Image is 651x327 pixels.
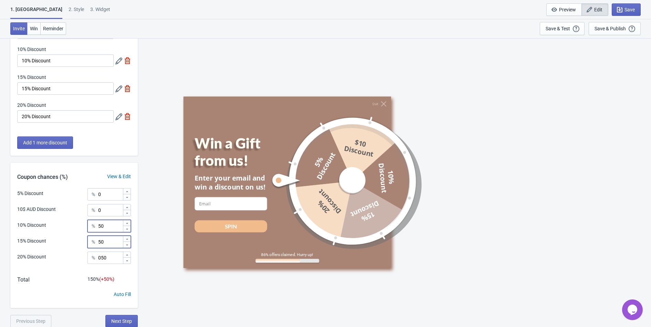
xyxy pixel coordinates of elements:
label: 15% Discount [17,74,46,81]
input: Chance [98,236,123,248]
div: Coupon chances (%) [10,173,75,181]
div: 86% offers claimed. Hurry up! [256,252,319,257]
input: Chance [98,188,123,201]
div: 10$ AUD Discount [17,206,56,213]
button: Reminder [40,22,66,35]
button: Preview [546,3,582,16]
button: Edit [581,3,608,16]
span: Add 1 more discount [23,140,67,145]
button: Save [612,3,641,16]
div: % [92,238,95,246]
div: 10% Discount [17,222,46,229]
span: 150 % [87,276,114,282]
div: SPIN [225,223,237,230]
input: Email [195,197,267,211]
div: Quit [372,102,378,106]
label: 10% Discount [17,46,46,53]
label: 20% Discount [17,102,46,109]
span: Save [624,7,635,12]
div: View & Edit [100,173,138,180]
span: Reminder [43,26,63,31]
input: Chance [98,204,123,216]
img: delete.svg [124,57,131,64]
button: Save & Publish [589,22,641,35]
div: 15% Discount [17,237,46,245]
button: Invite [10,22,28,35]
button: Win [27,22,41,35]
div: Auto Fill [114,291,131,298]
input: Chance [98,252,123,264]
iframe: chat widget [622,299,644,320]
button: Add 1 more discount [17,136,73,149]
span: Invite [13,26,25,31]
div: 1. [GEOGRAPHIC_DATA] [10,6,62,19]
div: 5% Discount [17,190,43,197]
input: Chance [98,220,123,232]
span: Next Step [111,318,132,324]
span: Preview [559,7,576,12]
div: % [92,222,95,230]
div: % [92,206,95,214]
div: 2 . Style [69,6,84,18]
div: % [92,254,95,262]
button: Save & Test [540,22,585,35]
div: Save & Test [546,26,570,31]
div: 3. Widget [90,6,110,18]
div: Win a Gift from us! [195,135,282,169]
div: Save & Publish [595,26,626,31]
div: % [92,190,95,198]
img: delete.svg [124,85,131,92]
div: Enter your email and win a discount on us! [195,173,267,192]
div: Total [17,276,30,284]
span: (+ 50 %) [99,276,114,282]
img: delete.svg [124,113,131,120]
div: 20% Discount [17,253,46,260]
span: Edit [594,7,602,12]
span: Win [30,26,38,31]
